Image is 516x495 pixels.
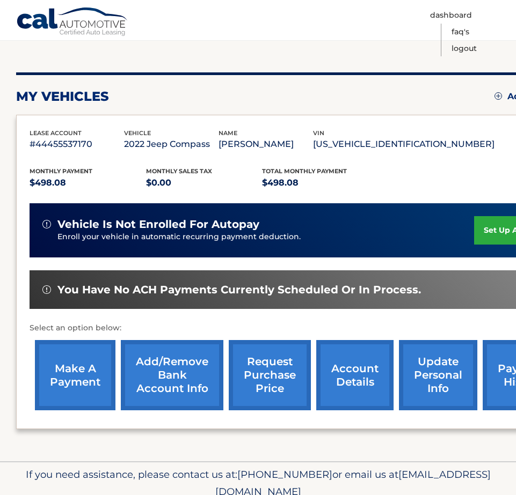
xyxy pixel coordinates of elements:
a: Add/Remove bank account info [121,340,223,410]
span: Monthly sales Tax [146,167,212,175]
p: [US_VEHICLE_IDENTIFICATION_NUMBER] [313,137,495,152]
span: [PHONE_NUMBER] [237,468,332,481]
span: vehicle is not enrolled for autopay [57,218,259,231]
span: Monthly Payment [30,167,92,175]
p: $0.00 [146,175,263,190]
a: Dashboard [430,7,472,24]
p: 2022 Jeep Compass [124,137,219,152]
p: $498.08 [262,175,379,190]
img: alert-white.svg [42,220,51,228]
a: FAQ's [452,24,469,40]
span: vehicle [124,129,151,137]
span: Total Monthly Payment [262,167,347,175]
span: vin [313,129,324,137]
img: add.svg [495,92,502,100]
p: $498.08 [30,175,146,190]
p: #44455537170 [30,137,124,152]
img: alert-white.svg [42,285,51,294]
span: lease account [30,129,82,137]
a: account details [316,340,394,410]
a: Cal Automotive [16,7,129,38]
a: request purchase price [229,340,311,410]
span: You have no ACH payments currently scheduled or in process. [57,283,421,297]
p: [PERSON_NAME] [219,137,313,152]
a: Logout [452,40,477,57]
a: update personal info [399,340,477,410]
h2: my vehicles [16,88,109,105]
p: Enroll your vehicle in automatic recurring payment deduction. [57,231,474,243]
span: name [219,129,237,137]
a: make a payment [35,340,115,410]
